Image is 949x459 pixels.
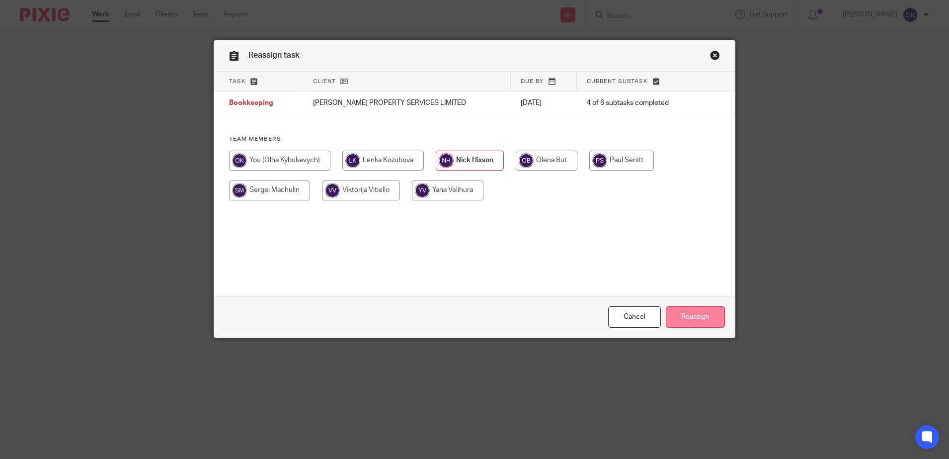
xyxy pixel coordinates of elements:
h4: Team members [229,135,720,143]
input: Reassign [666,306,725,328]
span: Due by [521,79,544,84]
span: Reassign task [248,51,300,59]
p: [DATE] [521,98,567,108]
span: Current subtask [587,79,648,84]
span: Bookkeeping [229,100,273,107]
span: Client [313,79,336,84]
a: Close this dialog window [710,50,720,64]
span: Task [229,79,246,84]
a: Close this dialog window [608,306,661,328]
td: 4 of 6 subtasks completed [577,92,699,115]
p: [PERSON_NAME] PROPERTY SERVICES LIMITED [313,98,501,108]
